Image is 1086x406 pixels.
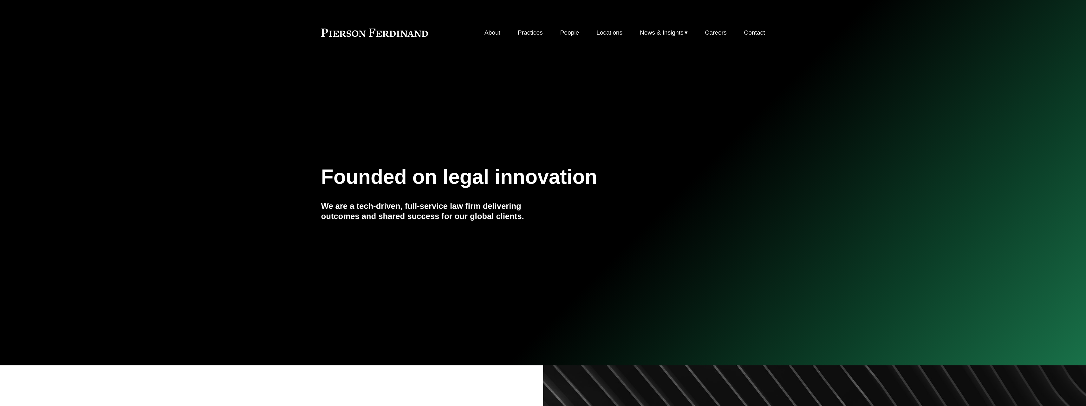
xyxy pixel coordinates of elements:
[560,27,579,39] a: People
[744,27,765,39] a: Contact
[705,27,726,39] a: Careers
[321,201,543,222] h4: We are a tech-driven, full-service law firm delivering outcomes and shared success for our global...
[518,27,543,39] a: Practices
[484,27,500,39] a: About
[640,27,688,39] a: folder dropdown
[640,27,684,38] span: News & Insights
[321,165,691,189] h1: Founded on legal innovation
[596,27,622,39] a: Locations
